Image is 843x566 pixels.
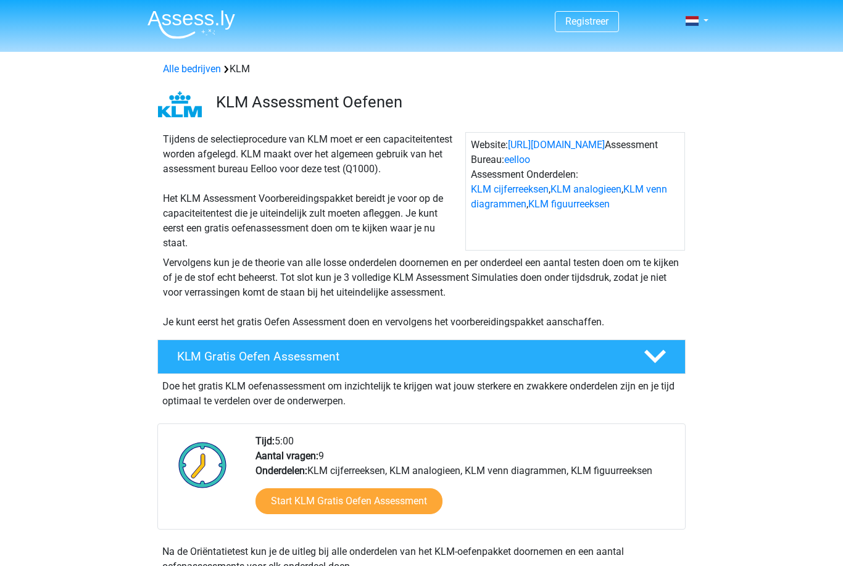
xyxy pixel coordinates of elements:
[246,434,684,529] div: 5:00 9 KLM cijferreeksen, KLM analogieen, KLM venn diagrammen, KLM figuurreeksen
[158,62,685,77] div: KLM
[471,183,549,195] a: KLM cijferreeksen
[255,450,318,462] b: Aantal vragen:
[565,15,608,27] a: Registreer
[216,93,676,112] h3: KLM Assessment Oefenen
[147,10,235,39] img: Assessly
[255,488,442,514] a: Start KLM Gratis Oefen Assessment
[163,63,221,75] a: Alle bedrijven
[152,339,691,374] a: KLM Gratis Oefen Assessment
[172,434,234,496] img: Klok
[504,154,530,165] a: eelloo
[528,198,610,210] a: KLM figuurreeksen
[255,465,307,477] b: Onderdelen:
[471,183,667,210] a: KLM venn diagrammen
[508,139,605,151] a: [URL][DOMAIN_NAME]
[550,183,621,195] a: KLM analogieen
[158,256,685,330] div: Vervolgens kun je de theorie van alle losse onderdelen doornemen en per onderdeel een aantal test...
[157,374,686,409] div: Doe het gratis KLM oefenassessment om inzichtelijk te krijgen wat jouw sterkere en zwakkere onder...
[158,132,465,251] div: Tijdens de selectieprocedure van KLM moet er een capaciteitentest worden afgelegd. KLM maakt over...
[177,349,624,364] h4: KLM Gratis Oefen Assessment
[465,132,685,251] div: Website: Assessment Bureau: Assessment Onderdelen: , , ,
[255,435,275,447] b: Tijd:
